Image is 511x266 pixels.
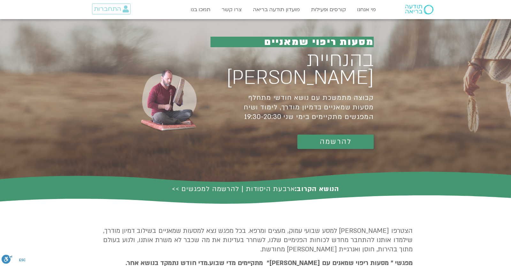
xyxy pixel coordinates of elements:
h1: קבוצה מתמשכת עם נושא חודשי מתחלף מסעות שמאניים בדמיון מודרך, לימוד ושיח המפגשים מתקיימים בימי שני... [210,93,374,122]
a: להרשמה [297,135,374,149]
a: התחברות [92,4,131,14]
a: מי אנחנו [354,4,379,16]
a: תמכו בנו [187,4,214,16]
span: התחברות [94,5,121,12]
a: מועדון תודעה בריאה [250,4,303,16]
b: הנושא הקרוב: [295,184,339,194]
h1: מסעות ריפוי שמאניים [210,37,374,47]
span: להרשמה [320,138,351,146]
span: הצטרפו [PERSON_NAME] למסע שבועי עמוק, מעצים ומרפא. בכל מפגש נצא למסעות שמאניים בשילוב דמיון מודרך... [103,226,413,254]
a: קורסים ופעילות [308,4,349,16]
img: תודעה בריאה [405,5,433,14]
h1: בהנחיית [PERSON_NAME] [210,51,374,87]
a: הנושא הקרוב:ארבעת היסודות | להרשמה למפגשים >> [172,184,339,194]
a: צרו קשר [218,4,245,16]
